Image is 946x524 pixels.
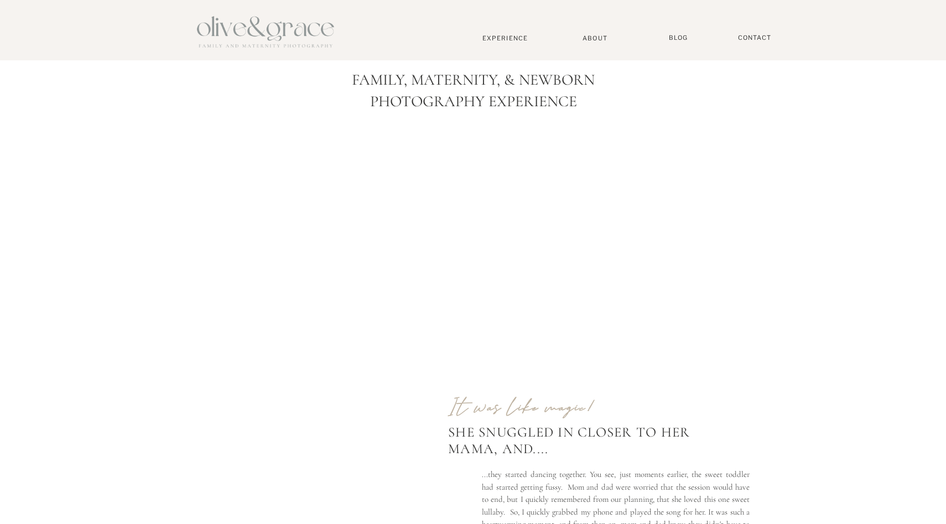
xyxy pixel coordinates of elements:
a: About [578,34,612,41]
a: BLOG [664,34,692,42]
p: Photography Experience [353,92,594,120]
div: She snuggled in closer to her mama, and.... [448,424,742,475]
b: It was like magic! [448,395,595,420]
h1: Family, Maternity, & Newborn [222,71,725,90]
a: Experience [469,34,542,42]
a: Contact [732,34,777,42]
